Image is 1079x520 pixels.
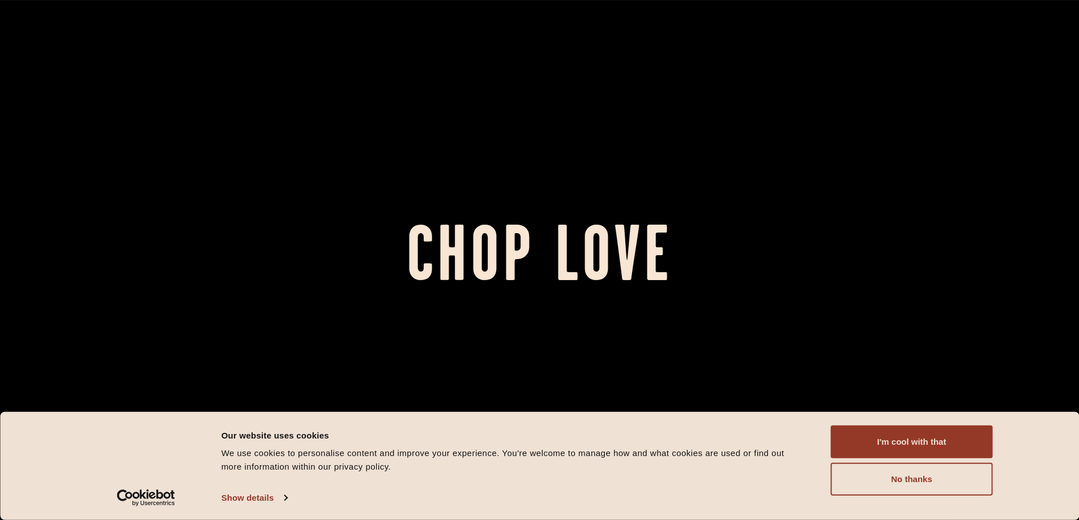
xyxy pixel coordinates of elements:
[221,489,287,506] a: Show details
[221,428,805,442] div: Our website uses cookies
[221,446,805,474] div: We use cookies to personalise content and improve your experience. You're welcome to manage how a...
[96,489,195,506] a: Usercentrics Cookiebot - opens in a new window
[831,426,993,458] button: I'm cool with that
[831,463,993,496] button: No thanks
